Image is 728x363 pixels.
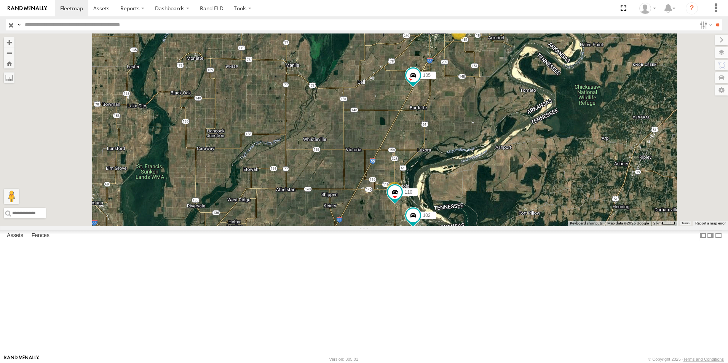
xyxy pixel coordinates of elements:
span: 110 [405,190,412,195]
div: Craig King [637,3,659,14]
div: Version: 305.01 [329,357,358,361]
a: Visit our Website [4,355,39,363]
label: Dock Summary Table to the Right [707,230,714,241]
button: Keyboard shortcuts [570,221,603,226]
button: Zoom Home [4,58,14,68]
div: © Copyright 2025 - [648,357,724,361]
span: 105 [423,73,431,78]
label: Assets [3,230,27,241]
div: 2 [387,182,402,197]
label: Map Settings [715,85,728,96]
label: Dock Summary Table to the Left [699,230,707,241]
button: Zoom out [4,48,14,58]
label: Search Filter Options [697,19,713,30]
span: 2 km [653,221,662,225]
label: Measure [4,72,14,83]
label: Fences [28,230,53,241]
label: Search Query [16,19,22,30]
button: Drag Pegman onto the map to open Street View [4,189,19,204]
i: ? [686,2,698,14]
a: Terms and Conditions [683,357,724,361]
img: rand-logo.svg [8,6,47,11]
a: Terms [682,222,690,225]
span: Map data ©2025 Google [607,221,649,225]
button: Map Scale: 2 km per 32 pixels [651,221,678,226]
a: Report a map error [695,221,726,225]
label: Hide Summary Table [715,230,722,241]
span: 102 [423,213,431,218]
button: Zoom in [4,37,14,48]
